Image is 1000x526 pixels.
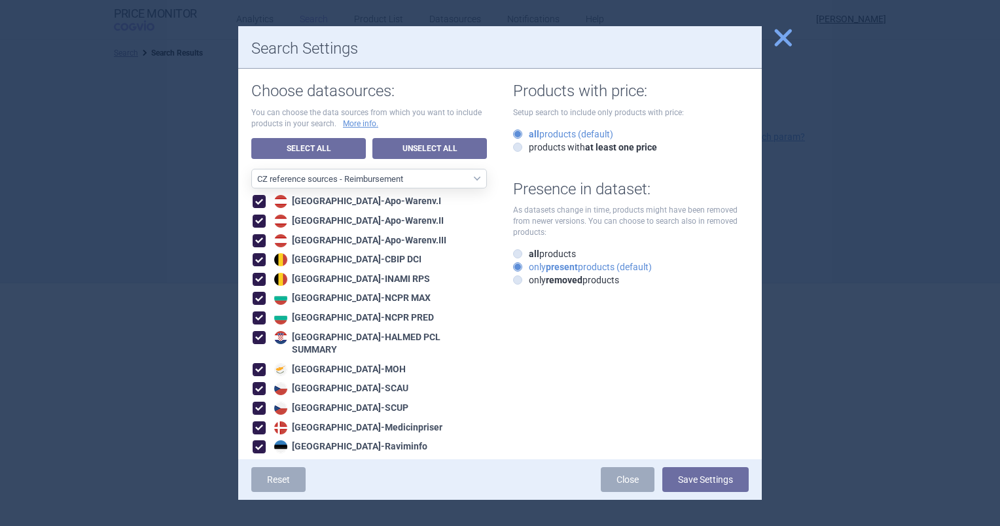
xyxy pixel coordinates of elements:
[274,440,287,453] img: Estonia
[251,107,487,130] p: You can choose the data sources from which you want to include products in your search.
[513,273,619,287] label: only products
[271,311,434,324] div: [GEOGRAPHIC_DATA] - NCPR PRED
[274,402,287,415] img: Czech Republic
[529,249,539,259] strong: all
[274,253,287,266] img: Belgium
[585,142,657,152] strong: at least one price
[271,363,406,376] div: [GEOGRAPHIC_DATA] - MOH
[251,39,749,58] h1: Search Settings
[274,195,287,208] img: Austria
[251,467,306,492] a: Reset
[271,402,408,415] div: [GEOGRAPHIC_DATA] - SCUP
[662,467,749,492] button: Save Settings
[274,215,287,228] img: Austria
[251,82,487,101] h1: Choose datasources:
[546,275,582,285] strong: removed
[274,234,287,247] img: Austria
[274,292,287,305] img: Bulgaria
[251,138,366,159] a: Select All
[271,273,430,286] div: [GEOGRAPHIC_DATA] - INAMI RPS
[546,262,578,272] strong: present
[343,118,378,130] a: More info.
[513,128,613,141] label: products (default)
[271,234,446,247] div: [GEOGRAPHIC_DATA] - Apo-Warenv.III
[513,82,749,101] h1: Products with price:
[274,331,287,344] img: Croatia
[271,440,427,453] div: [GEOGRAPHIC_DATA] - Raviminfo
[271,195,441,208] div: [GEOGRAPHIC_DATA] - Apo-Warenv.I
[274,421,287,434] img: Denmark
[274,363,287,376] img: Cyprus
[372,138,487,159] a: Unselect All
[274,382,287,395] img: Czech Republic
[271,382,408,395] div: [GEOGRAPHIC_DATA] - SCAU
[513,141,657,154] label: products with
[271,331,487,357] div: [GEOGRAPHIC_DATA] - HALMED PCL SUMMARY
[271,253,421,266] div: [GEOGRAPHIC_DATA] - CBIP DCI
[513,107,749,118] p: Setup search to include only products with price:
[513,205,749,237] p: As datasets change in time, products might have been removed from newer versions. You can choose ...
[513,247,576,260] label: products
[601,467,654,492] a: Close
[274,273,287,286] img: Belgium
[271,292,431,305] div: [GEOGRAPHIC_DATA] - NCPR MAX
[271,215,444,228] div: [GEOGRAPHIC_DATA] - Apo-Warenv.II
[513,260,652,273] label: only products (default)
[271,421,442,434] div: [GEOGRAPHIC_DATA] - Medicinpriser
[274,311,287,324] img: Bulgaria
[529,129,539,139] strong: all
[513,180,749,199] h1: Presence in dataset:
